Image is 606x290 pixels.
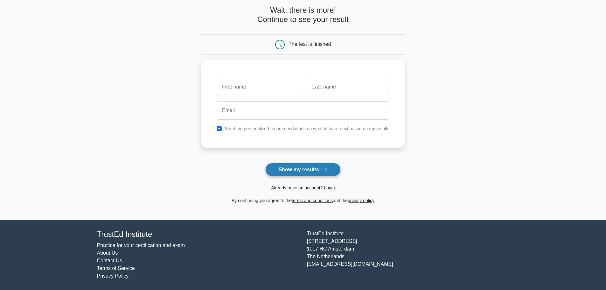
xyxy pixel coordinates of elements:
[348,198,374,203] a: privacy policy
[97,265,135,271] a: Terms of Service
[265,163,340,176] button: Show my results
[217,101,389,120] input: Email
[217,78,299,96] input: First name
[198,197,408,204] div: By continuing you agree to the and the
[289,41,331,47] div: The test is finished
[97,230,299,239] h4: TrustEd Institute
[201,6,405,24] h4: Wait, there is more! Continue to see your result
[97,258,122,263] a: Contact Us
[307,78,389,96] input: Last name
[303,230,513,280] div: TrustEd Institute [STREET_ADDRESS] 1017 HC Amsterdam The Netherlands [EMAIL_ADDRESS][DOMAIN_NAME]
[292,198,333,203] a: terms and conditions
[225,126,389,131] label: Send me personalized recommendations on what to learn next based on my results
[97,273,129,279] a: Privacy Policy
[97,250,118,256] a: About Us
[97,243,185,248] a: Practice for your certification and exam
[271,185,335,190] a: Already have an account? Login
